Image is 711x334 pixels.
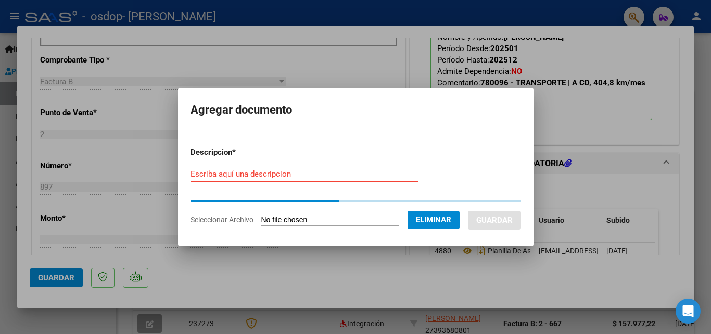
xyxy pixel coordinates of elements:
[476,216,513,225] span: Guardar
[416,215,451,225] span: Eliminar
[191,216,253,224] span: Seleccionar Archivo
[408,211,460,229] button: Eliminar
[191,100,521,120] h2: Agregar documento
[191,146,290,158] p: Descripcion
[676,299,701,324] div: Open Intercom Messenger
[468,211,521,230] button: Guardar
